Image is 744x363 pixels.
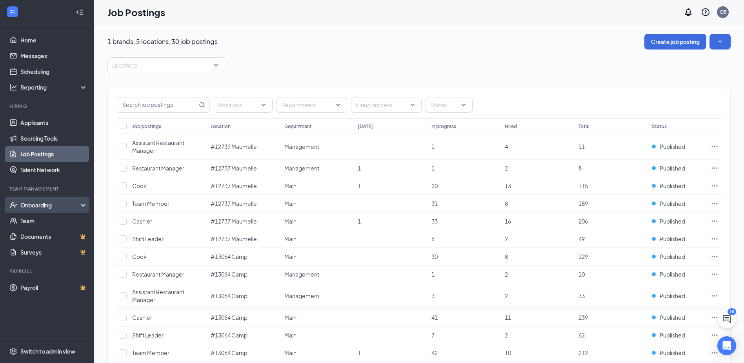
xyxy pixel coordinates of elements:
[501,118,575,134] th: Hired
[660,292,685,300] span: Published
[578,314,588,321] span: 239
[280,309,354,326] td: Main
[701,7,710,17] svg: QuestionInfo
[728,308,736,315] div: 15
[116,97,197,112] input: Search job postings
[207,134,280,159] td: #12737 Maumelle
[211,271,247,278] span: #13064 Camp
[280,134,354,159] td: Management
[660,217,685,225] span: Published
[717,310,736,328] button: ChatActive
[132,182,147,189] span: Cook
[284,200,297,207] span: Main
[709,34,731,49] button: SmallChevronDown
[284,123,312,130] div: Department
[660,164,685,172] span: Published
[660,270,685,278] span: Published
[578,165,582,172] span: 8
[505,182,511,189] span: 13
[20,130,87,146] a: Sourcing Tools
[20,280,87,295] a: PayrollCrown
[660,349,685,357] span: Published
[20,201,81,209] div: Onboarding
[9,347,17,355] svg: Settings
[660,253,685,260] span: Published
[711,349,719,357] svg: Ellipses
[211,218,257,225] span: #12737 Maumelle
[284,218,297,225] span: Main
[358,182,361,189] span: 1
[211,314,247,321] span: #13064 Camp
[280,195,354,213] td: Main
[211,200,257,207] span: #12737 Maumelle
[284,292,319,299] span: Management
[578,218,588,225] span: 206
[132,165,184,172] span: Restaurant Manager
[132,139,184,154] span: Assistant Restaurant Manager
[578,253,588,260] span: 129
[9,83,17,91] svg: Analysis
[211,332,247,339] span: #13064 Camp
[575,118,648,134] th: Total
[711,143,719,150] svg: Ellipses
[505,332,508,339] span: 2
[660,313,685,321] span: Published
[211,235,257,242] span: #12737 Maumelle
[132,235,164,242] span: Shift Leader
[20,146,87,162] a: Job Postings
[132,218,152,225] span: Cashier
[505,271,508,278] span: 2
[354,118,427,134] th: [DATE]
[280,344,354,362] td: Main
[280,326,354,344] td: Main
[711,182,719,190] svg: Ellipses
[20,64,87,79] a: Scheduling
[132,253,147,260] span: Cook
[505,253,508,260] span: 8
[20,162,87,178] a: Talent Network
[284,349,297,356] span: Main
[9,103,86,110] div: Hiring
[660,200,685,207] span: Published
[711,200,719,207] svg: Ellipses
[431,235,435,242] span: 6
[578,332,585,339] span: 62
[505,235,508,242] span: 2
[132,123,161,130] div: Job postings
[20,83,88,91] div: Reporting
[711,164,719,172] svg: Ellipses
[284,332,297,339] span: Main
[722,314,731,324] svg: ChatActive
[505,200,508,207] span: 8
[716,38,724,46] svg: SmallChevronDown
[280,213,354,230] td: Main
[280,159,354,177] td: Management
[9,185,86,192] div: Team Management
[431,182,438,189] span: 20
[284,314,297,321] span: Main
[207,195,280,213] td: #12737 Maumelle
[284,271,319,278] span: Management
[207,213,280,230] td: #12737 Maumelle
[211,143,257,150] span: #12737 Maumelle
[20,48,87,64] a: Messages
[207,177,280,195] td: #12737 Maumelle
[207,344,280,362] td: #13064 Camp
[207,266,280,283] td: #13064 Camp
[20,213,87,229] a: Team
[711,253,719,260] svg: Ellipses
[132,349,169,356] span: Team Member
[207,230,280,248] td: #12737 Maumelle
[9,8,16,16] svg: WorkstreamLogo
[578,271,585,278] span: 10
[431,143,435,150] span: 1
[20,229,87,244] a: DocumentsCrown
[280,248,354,266] td: Main
[20,244,87,260] a: SurveysCrown
[431,271,435,278] span: 1
[207,309,280,326] td: #13064 Camp
[280,266,354,283] td: Management
[505,292,508,299] span: 2
[431,253,438,260] span: 30
[107,37,218,46] p: 1 brands, 5 locations, 30 job postings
